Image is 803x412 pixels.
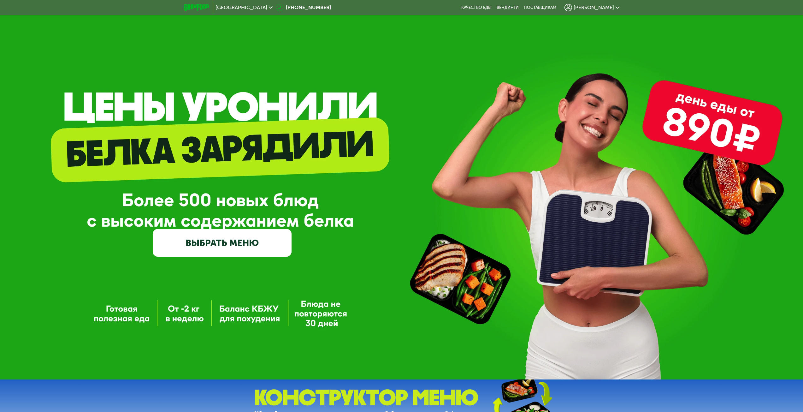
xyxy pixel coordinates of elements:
[524,5,556,10] div: поставщикам
[497,5,519,10] a: Вендинги
[153,229,292,257] a: ВЫБРАТЬ МЕНЮ
[276,4,331,11] a: [PHONE_NUMBER]
[216,5,267,10] span: [GEOGRAPHIC_DATA]
[461,5,492,10] a: Качество еды
[574,5,614,10] span: [PERSON_NAME]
